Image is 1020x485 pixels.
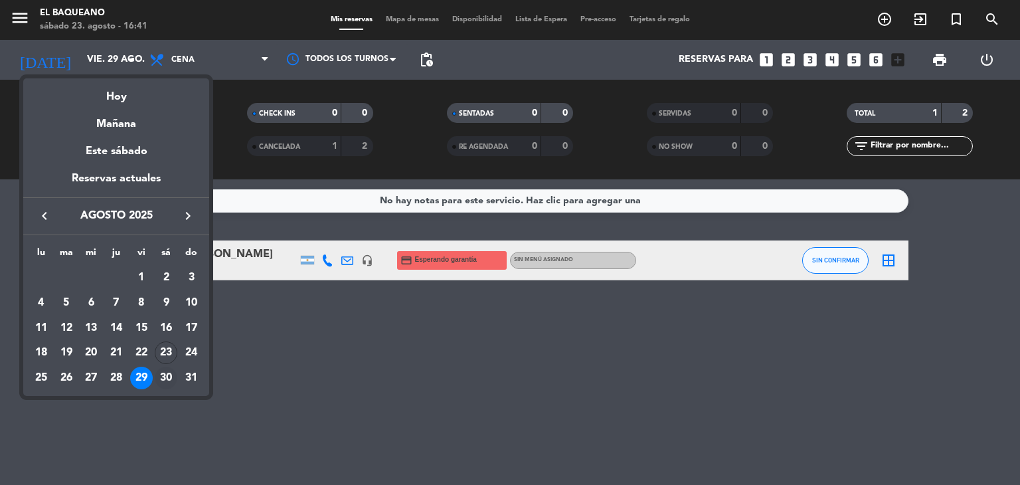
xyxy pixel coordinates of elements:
td: 3 de agosto de 2025 [179,265,204,290]
div: 21 [105,341,127,364]
td: 22 de agosto de 2025 [129,340,154,365]
div: 17 [180,317,203,339]
td: AGO. [29,265,129,290]
div: 15 [130,317,153,339]
td: 20 de agosto de 2025 [78,340,104,365]
div: 14 [105,317,127,339]
div: 19 [55,341,78,364]
div: 31 [180,367,203,389]
td: 2 de agosto de 2025 [154,265,179,290]
th: domingo [179,245,204,266]
span: agosto 2025 [56,207,176,225]
div: 12 [55,317,78,339]
td: 25 de agosto de 2025 [29,365,54,391]
div: 8 [130,292,153,314]
div: 9 [155,292,177,314]
button: keyboard_arrow_right [176,207,200,225]
td: 9 de agosto de 2025 [154,290,179,316]
div: 7 [105,292,127,314]
td: 8 de agosto de 2025 [129,290,154,316]
td: 6 de agosto de 2025 [78,290,104,316]
div: 11 [30,317,52,339]
td: 1 de agosto de 2025 [129,265,154,290]
i: keyboard_arrow_left [37,208,52,224]
div: Este sábado [23,133,209,170]
div: Mañana [23,106,209,133]
td: 29 de agosto de 2025 [129,365,154,391]
div: Reservas actuales [23,170,209,197]
div: 3 [180,266,203,289]
div: 10 [180,292,203,314]
td: 17 de agosto de 2025 [179,316,204,341]
div: 27 [80,367,102,389]
td: 26 de agosto de 2025 [54,365,79,391]
th: sábado [154,245,179,266]
td: 21 de agosto de 2025 [104,340,129,365]
th: miércoles [78,245,104,266]
div: 26 [55,367,78,389]
div: 6 [80,292,102,314]
div: 28 [105,367,127,389]
div: 18 [30,341,52,364]
div: 2 [155,266,177,289]
div: 5 [55,292,78,314]
div: Hoy [23,78,209,106]
td: 24 de agosto de 2025 [179,340,204,365]
div: 24 [180,341,203,364]
td: 28 de agosto de 2025 [104,365,129,391]
td: 13 de agosto de 2025 [78,316,104,341]
td: 23 de agosto de 2025 [154,340,179,365]
td: 14 de agosto de 2025 [104,316,129,341]
th: jueves [104,245,129,266]
td: 30 de agosto de 2025 [154,365,179,391]
div: 4 [30,292,52,314]
div: 22 [130,341,153,364]
div: 30 [155,367,177,389]
td: 5 de agosto de 2025 [54,290,79,316]
div: 1 [130,266,153,289]
td: 31 de agosto de 2025 [179,365,204,391]
div: 25 [30,367,52,389]
td: 12 de agosto de 2025 [54,316,79,341]
td: 11 de agosto de 2025 [29,316,54,341]
th: lunes [29,245,54,266]
i: keyboard_arrow_right [180,208,196,224]
th: viernes [129,245,154,266]
button: keyboard_arrow_left [33,207,56,225]
td: 16 de agosto de 2025 [154,316,179,341]
th: martes [54,245,79,266]
td: 27 de agosto de 2025 [78,365,104,391]
td: 18 de agosto de 2025 [29,340,54,365]
div: 13 [80,317,102,339]
td: 7 de agosto de 2025 [104,290,129,316]
div: 20 [80,341,102,364]
td: 4 de agosto de 2025 [29,290,54,316]
td: 19 de agosto de 2025 [54,340,79,365]
td: 15 de agosto de 2025 [129,316,154,341]
td: 10 de agosto de 2025 [179,290,204,316]
div: 29 [130,367,153,389]
div: 23 [155,341,177,364]
div: 16 [155,317,177,339]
